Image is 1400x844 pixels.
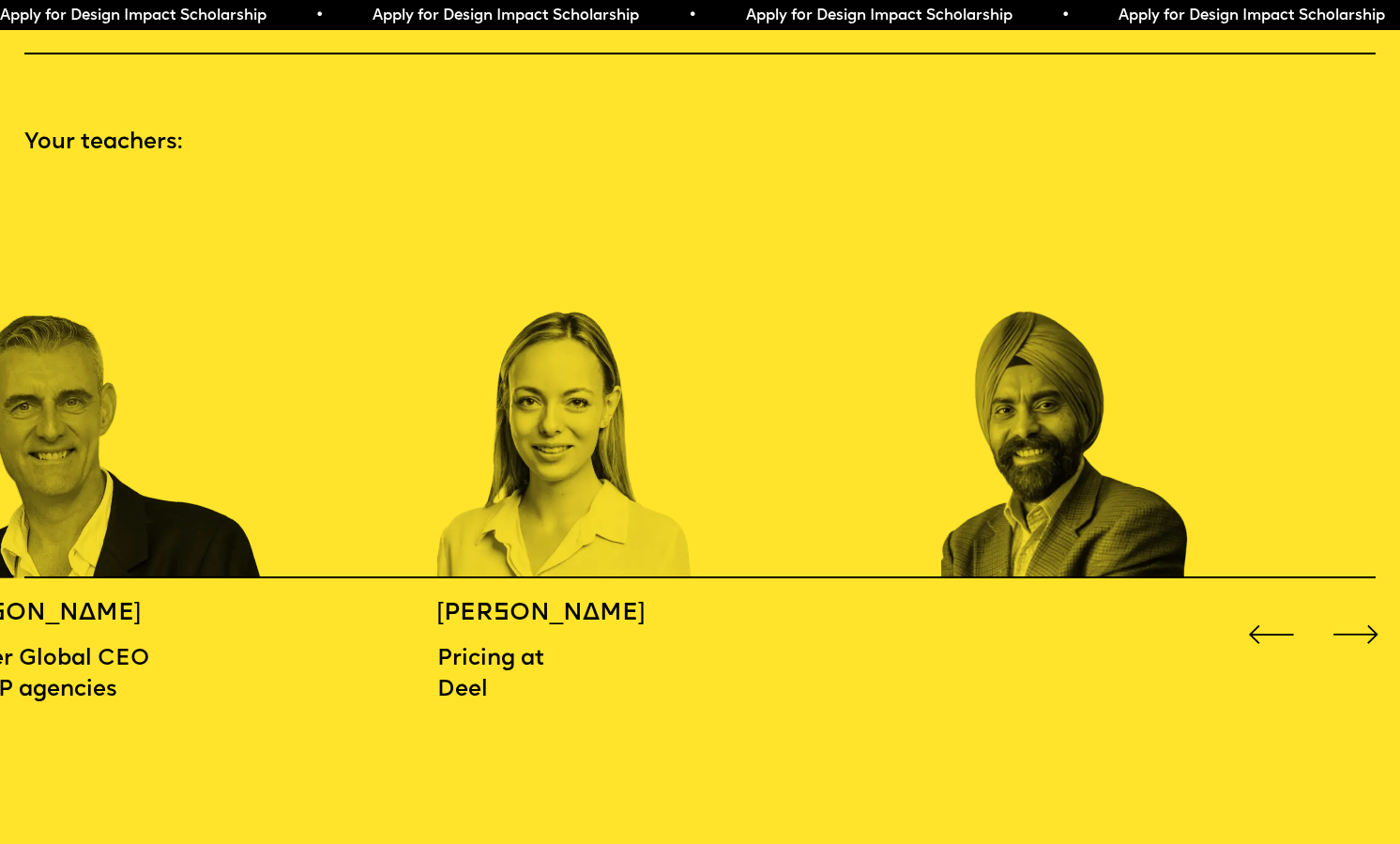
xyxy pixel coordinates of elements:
div: 4 / 16 [437,186,773,578]
span: • [1061,8,1070,23]
p: Your teachers: [24,128,1376,159]
span: • [315,8,324,23]
div: 5 / 16 [941,186,1277,578]
h5: [PERSON_NAME] [437,599,773,630]
span: • [688,8,696,23]
div: Previous slide [1243,606,1300,663]
p: Pricing at Deel [437,644,773,706]
div: Next slide [1328,606,1384,663]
